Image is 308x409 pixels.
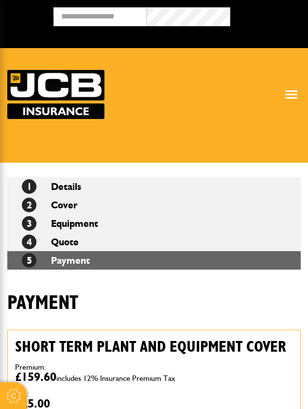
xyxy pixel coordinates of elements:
[7,251,301,270] li: Payment
[56,374,175,383] span: includes 12% Insurance Premium Tax
[7,291,78,315] h1: Payment
[15,371,293,383] dd: £159.60
[22,235,36,249] span: 4
[22,179,36,194] span: 1
[7,70,104,119] a: JCB Insurance Services
[15,390,293,398] dt: Fee:
[7,70,104,119] img: JCB Insurance Services logo
[230,7,301,22] button: Broker Login
[15,363,293,371] dt: Premium:
[22,181,81,192] a: 1Details
[22,216,36,231] span: 3
[22,199,78,211] a: 2Cover
[22,253,36,268] span: 5
[22,218,98,229] a: 3Equipment
[22,236,79,248] a: 4Quote
[15,338,293,356] h2: Short term plant and equipment cover
[22,198,36,212] span: 2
